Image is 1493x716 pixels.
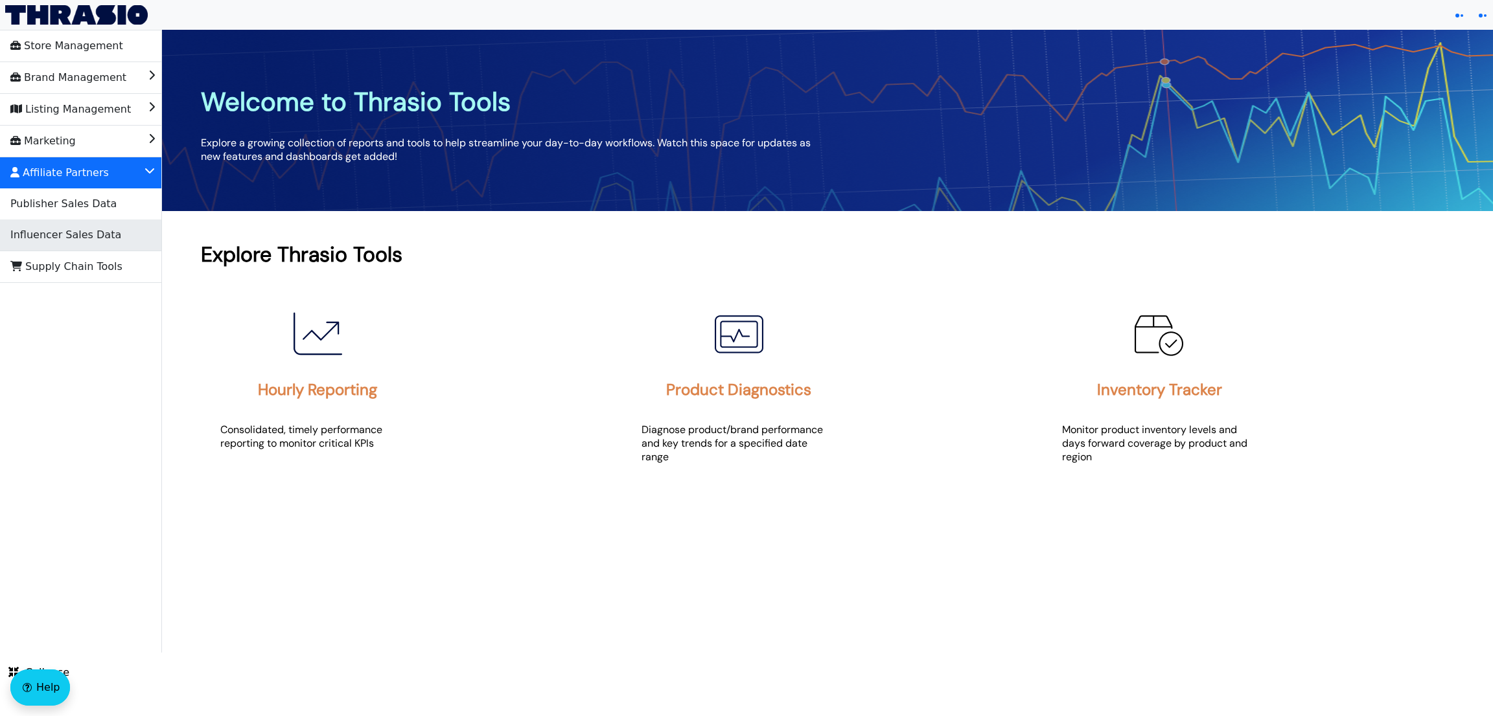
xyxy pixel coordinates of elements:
[1062,423,1256,464] p: Monitor product inventory levels and days forward coverage by product and region
[285,302,350,366] img: Hourly Reporting Icon
[201,282,619,480] a: Hourly Reporting IconHourly ReportingConsolidated, timely performance reporting to monitor critic...
[220,423,415,450] p: Consolidated, timely performance reporting to monitor critical KPIs
[201,136,828,163] p: Explore a growing collection of reports and tools to help streamline your day-to-day workflows. W...
[1043,282,1461,493] a: Inventory Tracker IconInventory TrackerMonitor product inventory levels and days forward coverage...
[642,423,836,464] p: Diagnose product/brand performance and key trends for a specified date range
[10,194,117,214] span: Publisher Sales Data
[10,131,76,151] span: Marketing
[10,225,121,245] span: Influencer Sales Data
[201,241,1454,268] h1: Explore Thrasio Tools
[10,36,123,56] span: Store Management
[1097,379,1222,399] h2: Inventory Tracker
[10,669,70,706] button: Help floatingactionbutton
[10,67,126,88] span: Brand Management
[706,302,771,366] img: Product Diagnostics Icon
[5,5,148,25] img: Thrasio Logo
[36,680,60,695] span: Help
[666,379,811,399] h2: Product Diagnostics
[10,99,131,120] span: Listing Management
[10,256,122,277] span: Supply Chain Tools
[201,85,828,118] h1: Welcome to Thrasio Tools
[622,282,1040,493] a: Product Diagnostics IconProduct DiagnosticsDiagnose product/brand performance and key trends for ...
[1127,302,1192,366] img: Inventory Tracker Icon
[8,665,69,680] span: Collapse
[10,162,109,183] span: Affiliate Partners
[258,379,377,399] h2: Hourly Reporting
